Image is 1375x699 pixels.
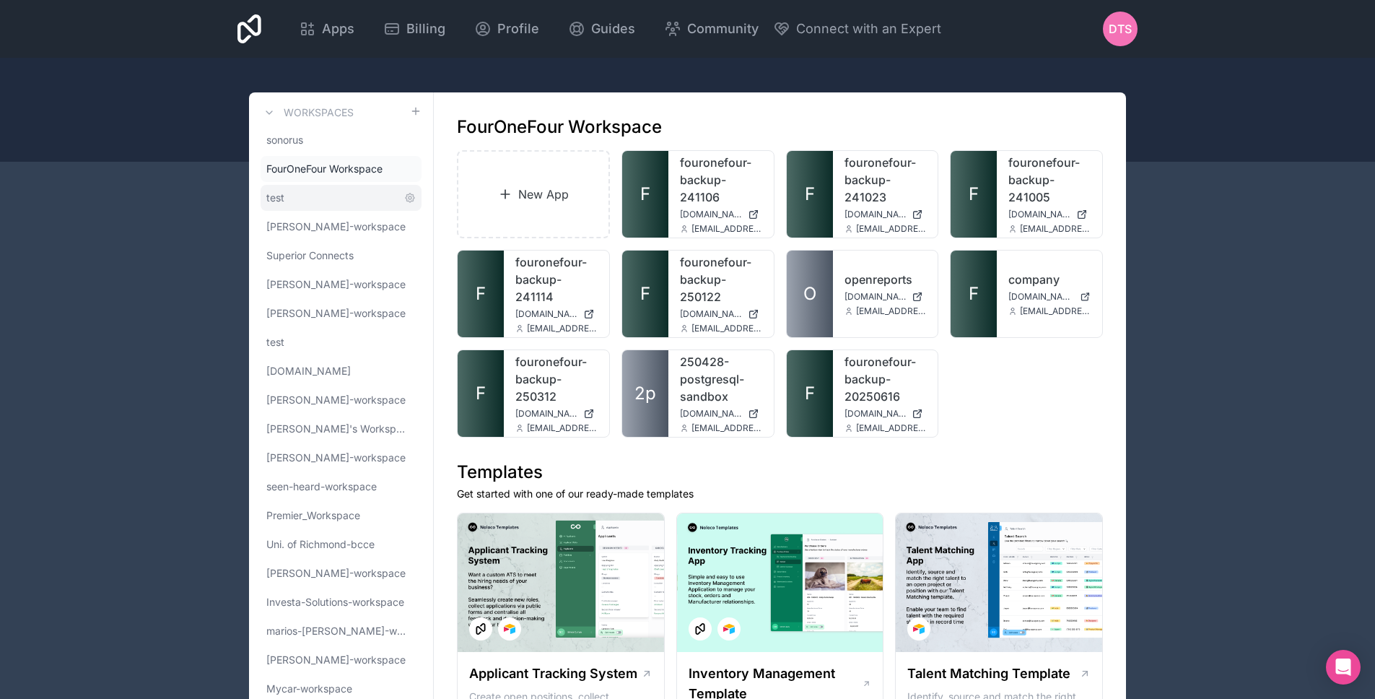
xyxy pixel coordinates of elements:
[266,162,383,176] span: FourOneFour Workspace
[691,422,762,434] span: [EMAIL_ADDRESS][DOMAIN_NAME]
[266,508,360,523] span: Premier_Workspace
[680,308,762,320] a: [DOMAIN_NAME]
[266,566,406,581] span: [PERSON_NAME]-workspace
[803,282,816,305] span: O
[266,653,406,667] span: [PERSON_NAME]-workspace
[680,408,762,420] a: [DOMAIN_NAME]
[266,479,377,494] span: seen-heard-workspace
[261,387,422,413] a: [PERSON_NAME]-workspace
[463,13,551,45] a: Profile
[652,13,770,45] a: Community
[691,323,762,334] span: [EMAIL_ADDRESS][DOMAIN_NAME]
[1008,154,1091,206] a: fouronefour-backup-241005
[261,531,422,557] a: Uni. of Richmond-bcce
[287,13,366,45] a: Apps
[640,282,650,305] span: F
[907,664,1070,684] h1: Talent Matching Template
[261,156,422,182] a: FourOneFour Workspace
[458,350,504,437] a: F
[1008,291,1091,303] a: [DOMAIN_NAME]
[261,185,422,211] a: test
[266,248,354,263] span: Superior Connects
[457,461,1103,484] h1: Templates
[844,209,907,220] span: [DOMAIN_NAME]
[844,154,927,206] a: fouronefour-backup-241023
[844,209,927,220] a: [DOMAIN_NAME]
[556,13,647,45] a: Guides
[844,408,907,420] span: [DOMAIN_NAME]
[469,664,637,684] h1: Applicant Tracking System
[261,329,422,355] a: test
[1008,209,1091,220] a: [DOMAIN_NAME]
[266,422,410,436] span: [PERSON_NAME]'s Workspace
[266,393,406,407] span: [PERSON_NAME]-workspace
[266,595,404,609] span: Investa-Solutions-workspace
[266,682,352,696] span: Mycar-workspace
[844,291,927,303] a: [DOMAIN_NAME]
[856,422,927,434] span: [EMAIL_ADDRESS][DOMAIN_NAME]
[844,291,907,303] span: [DOMAIN_NAME]
[266,451,406,465] span: [PERSON_NAME]-workspace
[723,623,735,635] img: Airtable Logo
[844,353,927,405] a: fouronefour-backup-20250616
[787,151,833,238] a: F
[805,183,815,206] span: F
[787,350,833,437] a: F
[680,408,742,420] span: [DOMAIN_NAME]
[266,364,351,378] span: [DOMAIN_NAME]
[856,305,927,317] span: [EMAIL_ADDRESS][DOMAIN_NAME]
[844,271,927,288] a: openreports
[591,19,635,39] span: Guides
[622,251,668,337] a: F
[266,624,410,638] span: marios-[PERSON_NAME]-workspace
[787,251,833,337] a: O
[515,308,598,320] a: [DOMAIN_NAME]
[796,19,941,39] span: Connect with an Expert
[261,358,422,384] a: [DOMAIN_NAME]
[640,183,650,206] span: F
[261,474,422,500] a: seen-heard-workspace
[515,308,577,320] span: [DOMAIN_NAME]
[266,220,406,234] span: [PERSON_NAME]-workspace
[406,19,445,39] span: Billing
[1326,650,1361,685] div: Open Intercom Messenger
[680,154,762,206] a: fouronefour-backup-241106
[476,282,486,305] span: F
[261,214,422,240] a: [PERSON_NAME]-workspace
[844,408,927,420] a: [DOMAIN_NAME]
[856,223,927,235] span: [EMAIL_ADDRESS][DOMAIN_NAME]
[1109,20,1132,38] span: DTS
[261,503,422,529] a: Premier_Workspace
[261,243,422,269] a: Superior Connects
[680,353,762,405] a: 250428-postgresql-sandbox
[266,191,284,205] span: test
[1020,223,1091,235] span: [EMAIL_ADDRESS][DOMAIN_NAME]
[1020,305,1091,317] span: [EMAIL_ADDRESS][DOMAIN_NAME]
[773,19,941,39] button: Connect with an Expert
[680,308,742,320] span: [DOMAIN_NAME]
[1008,209,1070,220] span: [DOMAIN_NAME]
[515,253,598,305] a: fouronefour-backup-241114
[622,350,668,437] a: 2p
[261,589,422,615] a: Investa-Solutions-workspace
[913,623,925,635] img: Airtable Logo
[515,408,577,420] span: [DOMAIN_NAME]
[504,623,515,635] img: Airtable Logo
[527,323,598,334] span: [EMAIL_ADDRESS][DOMAIN_NAME]
[261,127,422,153] a: sonorus
[457,116,662,139] h1: FourOneFour Workspace
[1008,271,1091,288] a: company
[805,382,815,405] span: F
[515,408,598,420] a: [DOMAIN_NAME]
[634,382,656,405] span: 2p
[680,253,762,305] a: fouronefour-backup-250122
[969,282,979,305] span: F
[527,422,598,434] span: [EMAIL_ADDRESS][DOMAIN_NAME]
[458,251,504,337] a: F
[1008,291,1074,303] span: [DOMAIN_NAME]
[266,277,406,292] span: [PERSON_NAME]-workspace
[691,223,762,235] span: [EMAIL_ADDRESS][DOMAIN_NAME]
[951,251,997,337] a: F
[457,487,1103,501] p: Get started with one of our ready-made templates
[266,306,406,321] span: [PERSON_NAME]-workspace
